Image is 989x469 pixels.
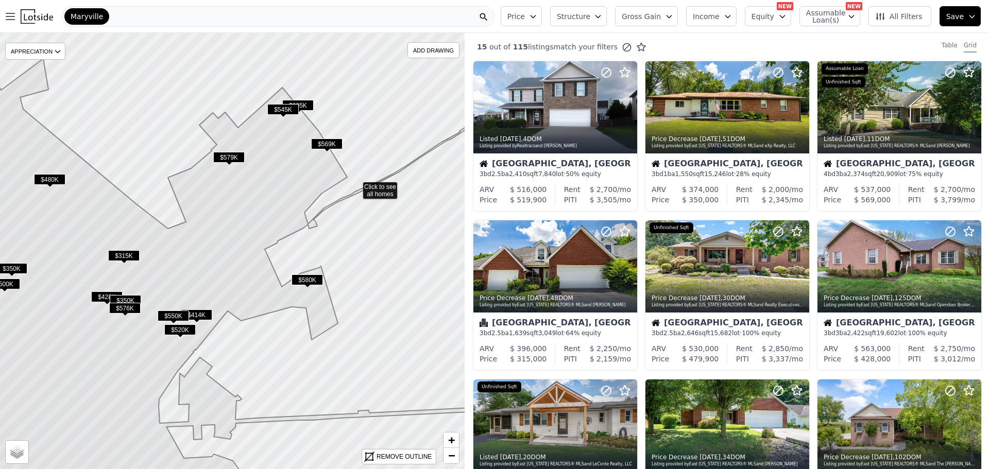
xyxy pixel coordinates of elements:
[444,448,459,463] a: Zoom out
[652,329,803,337] div: 3 bd 2.5 ba sqft lot · 100% equity
[824,354,841,364] div: Price
[5,43,65,60] div: APPRECIATION
[473,61,637,212] a: Listed [DATE],4DOMListing provided byRealtracsand [PERSON_NAME]House[GEOGRAPHIC_DATA], [GEOGRAPHI...
[292,274,323,289] div: $580K
[934,344,961,353] span: $ 2,750
[650,222,693,234] div: Unfinished Sqft
[652,319,803,329] div: [GEOGRAPHIC_DATA], [GEOGRAPHIC_DATA]
[557,11,590,22] span: Structure
[564,195,577,205] div: PITI
[753,184,803,195] div: /mo
[480,143,632,149] div: Listing provided by Realtracs and [PERSON_NAME]
[847,329,865,337] span: 2,422
[645,61,809,212] a: Price Decrease [DATE],51DOMListing provided byEast [US_STATE] REALTORS® MLSand eXp Realty, LLCHou...
[824,184,838,195] div: ARV
[710,329,732,337] span: 15,682
[736,354,749,364] div: PITI
[652,135,804,143] div: Price Decrease , 51 DOM
[824,453,976,461] div: Price Decrease , 102 DOM
[480,329,631,337] div: 3 bd 2.5 ba sqft lot · 64% equity
[581,343,631,354] div: /mo
[925,184,975,195] div: /mo
[480,354,497,364] div: Price
[538,329,556,337] span: 3,049
[844,135,865,143] time: 2025-08-01 13:57
[564,184,581,195] div: Rent
[109,303,141,314] span: $576K
[824,170,975,178] div: 4 bd 3 ba sqft lot · 75% equity
[267,104,299,115] span: $545K
[465,42,646,53] div: out of listings
[700,454,721,461] time: 2025-07-21 00:30
[480,453,632,461] div: Listed , 20 DOM
[507,11,525,22] span: Price
[652,354,669,364] div: Price
[615,6,678,26] button: Gross Gain
[108,250,140,261] span: $315K
[652,461,804,467] div: Listing provided by East [US_STATE] REALTORS® MLS and [PERSON_NAME]
[577,195,631,205] div: /mo
[846,2,862,10] div: NEW
[854,185,891,194] span: $ 537,000
[824,160,832,168] img: House
[822,77,865,88] div: Unfinished Sqft
[686,6,737,26] button: Income
[762,185,789,194] span: $ 2,000
[749,195,803,205] div: /mo
[817,220,981,371] a: Price Decrease [DATE],125DOMListing provided byEast [US_STATE] REALTORS® MLSand Opendoor Brokerag...
[652,143,804,149] div: Listing provided by East [US_STATE] REALTORS® MLS and eXp Realty, LLC
[908,354,921,364] div: PITI
[564,343,581,354] div: Rent
[824,135,976,143] div: Listed , 11 DOM
[6,441,28,463] a: Layers
[282,100,314,115] div: $695K
[213,152,245,167] div: $579K
[110,295,141,306] span: $350K
[158,310,189,321] span: $550K
[444,432,459,448] a: Zoom in
[824,302,976,308] div: Listing provided by East [US_STATE] REALTORS® MLS and Opendoor Brokerage, LLC
[164,324,196,335] span: $520K
[745,6,791,26] button: Equity
[181,309,212,320] span: $414K
[940,6,981,26] button: Save
[480,184,494,195] div: ARV
[509,329,526,337] span: 1,639
[538,170,556,178] span: 7,840
[736,195,749,205] div: PITI
[934,185,961,194] span: $ 2,700
[590,355,617,363] span: $ 2,159
[934,196,961,204] span: $ 3,799
[477,43,487,51] span: 15
[622,11,661,22] span: Gross Gain
[110,295,141,310] div: $350K
[652,319,660,327] img: House
[700,135,721,143] time: 2025-08-05 13:56
[480,461,632,467] div: Listing provided by East [US_STATE] REALTORS® MLS and LeConte Realty, LLC
[91,291,123,302] span: $428K
[675,170,693,178] span: 1,550
[693,11,720,22] span: Income
[377,452,432,461] div: REMOVE OUTLINE
[824,143,976,149] div: Listing provided by East [US_STATE] REALTORS® MLS and [PERSON_NAME]
[824,461,976,467] div: Listing provided by East [US_STATE] REALTORS® MLS and The [PERSON_NAME] Group Realty Executives A...
[292,274,323,285] span: $580K
[158,310,189,325] div: $550K
[500,135,521,143] time: 2025-08-08 12:58
[71,11,103,22] span: Maryville
[500,454,521,461] time: 2025-07-22 22:01
[480,170,631,178] div: 3 bd 2.5 ba sqft lot · 50% equity
[577,354,631,364] div: /mo
[824,329,975,337] div: 3 bd 3 ba sqft lot · 100% equity
[510,196,547,204] span: $ 519,900
[34,174,65,185] span: $480K
[652,195,669,205] div: Price
[652,160,660,168] img: House
[762,344,789,353] span: $ 2,850
[480,195,497,205] div: Price
[550,6,607,26] button: Structure
[480,319,488,327] img: Condominium
[908,343,925,354] div: Rent
[164,324,196,339] div: $520K
[682,196,719,204] span: $ 350,000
